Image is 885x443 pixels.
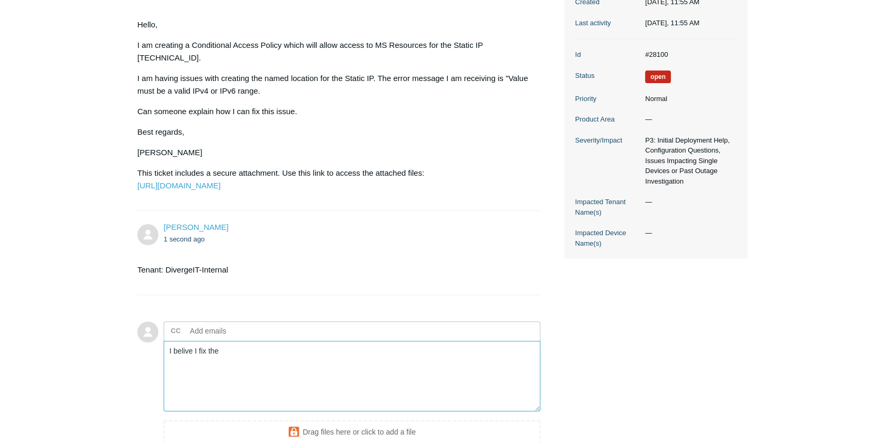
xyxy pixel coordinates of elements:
p: This ticket includes a secure attachment. Use this link to access the attached files: [137,167,530,192]
dt: Product Area [575,114,640,125]
dt: Id [575,49,640,60]
a: [PERSON_NAME] [164,223,228,231]
a: [URL][DOMAIN_NAME] [137,181,220,190]
dt: Severity/Impact [575,135,640,146]
input: Add emails [186,323,299,339]
time: 09/12/2025, 11:55 [164,235,205,243]
label: CC [171,323,181,339]
p: I am creating a Conditional Access Policy which will allow access to MS Resources for the Static ... [137,39,530,64]
dd: P3: Initial Deployment Help, Configuration Questions, Issues Impacting Single Devices or Past Out... [640,135,737,187]
span: Joshua Mitchell [164,223,228,231]
dd: — [640,228,737,238]
textarea: Add your reply [164,341,540,412]
span: We are working on a response for you [645,71,671,83]
dt: Priority [575,94,640,104]
dt: Impacted Device Name(s) [575,228,640,248]
dd: Normal [640,94,737,104]
p: Best regards, [137,126,530,138]
dt: Impacted Tenant Name(s) [575,197,640,217]
dt: Last activity [575,18,640,28]
time: 09/12/2025, 11:55 [645,19,699,27]
p: Can someone explain how I can fix this issue. [137,105,530,118]
dd: — [640,197,737,207]
p: Tenant: DivergeIT-Internal [137,264,530,276]
dd: — [640,114,737,125]
dt: Status [575,71,640,81]
p: [PERSON_NAME] [137,146,530,159]
p: Hello, [137,18,530,31]
dd: #28100 [640,49,737,60]
p: I am having issues with creating the named location for the Static IP. The error message I am rec... [137,72,530,97]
